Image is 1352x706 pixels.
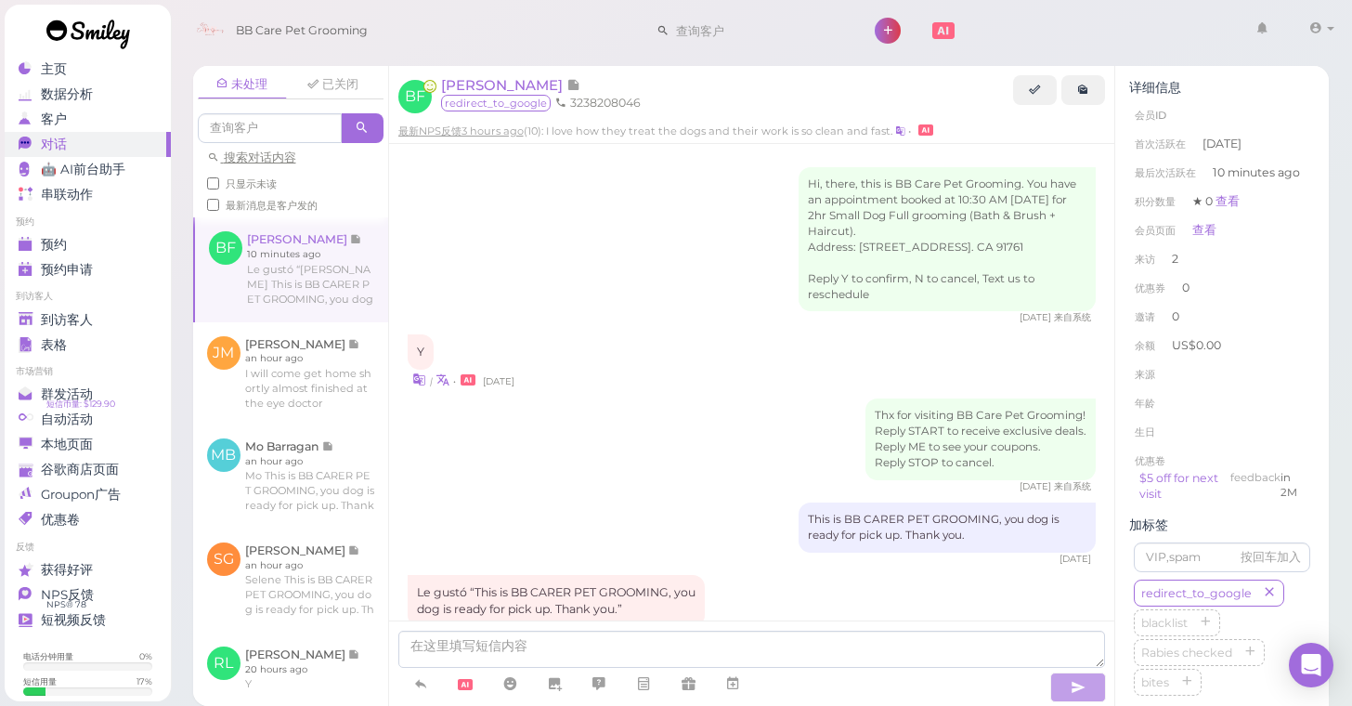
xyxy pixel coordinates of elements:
[207,150,296,164] a: 搜索对话内容
[1059,553,1091,565] span: 07/02/2025 01:15pm
[5,57,171,82] a: 主页
[207,177,219,190] input: 只显示未读
[23,650,73,662] div: 电话分钟用量
[5,507,171,532] a: 优惠卷
[1135,425,1155,438] span: 生日
[5,407,171,432] a: 自动活动
[46,597,86,612] span: NPS® 78
[41,312,93,328] span: 到访客人
[41,562,93,578] span: 获得好评
[1213,164,1300,181] span: 10 minutes ago
[441,95,551,111] span: redirect_to_google
[41,137,67,152] span: 对话
[1054,311,1091,323] span: 来自系统
[1172,338,1221,352] span: US$0.00
[1135,339,1158,352] span: 余额
[5,257,171,282] a: 预约申请
[1215,194,1240,208] a: 查看
[441,76,566,94] span: [PERSON_NAME]
[1020,480,1054,492] span: 07/02/2025 10:30am
[5,608,171,633] a: 短视频反馈
[1137,586,1255,600] span: redirect_to_google
[483,375,514,387] span: 07/02/2025 07:53am
[5,541,171,554] li: 反馈
[408,334,434,370] div: Y
[41,587,94,603] span: NPS反馈
[5,365,171,378] li: 市场营销
[1241,549,1301,566] div: 按回车加入
[207,199,219,211] input: 最新消息是客户发的
[198,71,287,99] a: 未处理
[5,482,171,507] a: Groupon广告
[1135,166,1196,179] span: 最后次活跃在
[139,650,152,662] div: 0 %
[1129,517,1315,533] div: 加标签
[41,386,93,402] span: 群发活动
[41,61,67,77] span: 主页
[1137,675,1173,689] span: bites
[911,124,938,137] a: 🪄 AI小助手
[865,399,1096,480] div: Thx for visiting BB Care Pet Grooming! Reply START to receive exclusive deals. Reply ME to see yo...
[5,232,171,257] a: 预约
[41,412,93,427] span: 自动活动
[226,199,318,212] span: 最新消息是客户发的
[1135,253,1155,266] span: 来访
[1134,543,1310,572] input: VIP,spam
[5,82,171,107] a: 数据分析
[198,113,342,143] input: 查询客户
[41,262,93,278] span: 预约申请
[41,612,106,628] span: 短视频反馈
[1230,470,1280,503] div: feedback
[1129,302,1315,332] li: 0
[1054,480,1091,492] span: 来自系统
[408,370,1097,389] div: •
[1135,281,1165,294] span: 优惠券
[41,162,125,177] span: 🤖 AI前台助手
[799,503,1096,553] div: This is BB CARER PET GROOMING, you dog is ready for pick up. Thank you.
[5,182,171,207] a: 串联动作
[398,124,524,137] u: 最新NPS反馈3 hours ago
[1135,310,1155,323] span: 邀请
[1129,244,1315,274] li: 2
[226,177,277,190] span: 只显示未读
[398,80,432,113] span: BF
[1202,136,1241,152] span: [DATE]
[1129,273,1315,303] li: 0
[669,16,850,46] input: 查询客户
[1289,643,1333,687] div: Open Intercom Messenger
[41,487,121,503] span: Groupon广告
[5,333,171,358] a: 表格
[41,437,93,452] span: 本地页面
[5,432,171,457] a: 本地页面
[1135,195,1176,208] span: 积分数量
[5,382,171,407] a: 群发活动 短信币量: $129.90
[5,157,171,182] a: 🤖 AI前台助手
[5,216,171,229] li: 预约
[1192,223,1216,237] a: 查看
[1135,109,1166,122] span: 会员ID
[1135,224,1176,237] span: 会员页面
[236,5,368,57] span: BB Care Pet Grooming
[5,582,171,608] a: NPS反馈 NPS® 78
[1135,368,1155,381] span: 来源
[1135,137,1186,150] span: 首次活跃在
[1137,646,1236,660] span: Rabies checked
[1135,454,1165,467] span: 优惠卷
[41,187,93,203] span: 串联动作
[41,512,80,528] span: 优惠卷
[566,76,580,94] span: 记录
[1139,471,1218,502] a: $5 off for next visit
[5,307,171,333] a: 到访客人
[5,457,171,482] a: 谷歌商店页面
[1280,470,1305,503] div: 到期于2025-11-09 11:59pm
[41,111,67,127] span: 客户
[408,575,705,627] div: Le gustó “This is BB CARER PET GROOMING, you dog is ready for pick up. Thank you.”
[5,290,171,303] li: 到访客人
[41,237,67,253] span: 预约
[908,120,938,138] div: •
[1192,194,1240,208] span: ★ 0
[799,167,1096,312] div: Hi, there, this is BB Care Pet Grooming. You have an appointment booked at 10:30 AM [DATE] for 2h...
[5,107,171,132] a: 客户
[23,675,57,687] div: 短信用量
[289,71,378,98] a: 已关闭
